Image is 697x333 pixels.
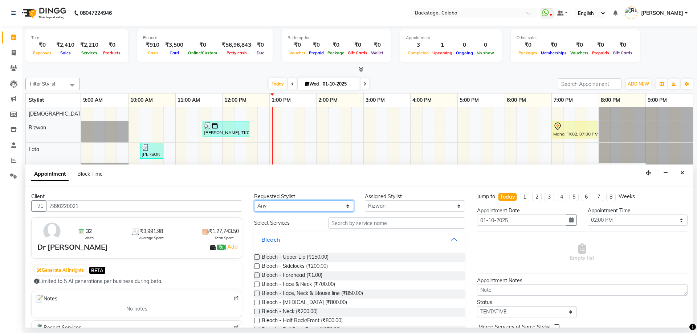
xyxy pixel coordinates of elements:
[262,290,363,299] span: Bleach - Face, Neck & Blouse line (₹850.00)
[431,41,454,49] div: 1
[570,243,594,262] span: Empty list
[369,50,385,55] span: Wallet
[641,9,683,17] span: [PERSON_NAME]
[517,35,634,41] div: Other sales
[611,41,634,49] div: ₹0
[558,78,621,90] input: Search Appointment
[458,95,481,105] a: 5:00 PM
[590,50,611,55] span: Prepaids
[77,41,101,49] div: ₹2,210
[365,193,465,200] div: Assigned Stylist
[31,193,242,200] div: Client
[568,50,590,55] span: Vouchers
[326,41,346,49] div: ₹0
[34,324,81,332] span: Recent Services
[141,144,163,158] div: [PERSON_NAME], TK01, 10:15 AM-10:45 AM, Threading - Upper Lip,Threading - Chin
[619,193,635,200] div: Weeks
[475,41,496,49] div: 0
[19,3,68,23] img: logo
[582,193,591,201] li: 6
[321,79,357,90] input: 2025-10-01
[307,50,326,55] span: Prepaid
[146,50,160,55] span: Cash
[545,193,554,201] li: 3
[143,41,162,49] div: ₹910
[80,50,99,55] span: Services
[406,50,431,55] span: Completed
[262,280,335,290] span: Bleach - Face & Neck (₹700.00)
[254,193,354,200] div: Requested Stylist
[77,171,103,177] span: Block Time
[35,265,86,275] button: Generate AI Insights
[288,41,307,49] div: ₹0
[31,50,53,55] span: Expenses
[30,81,56,87] span: Filter Stylist
[257,233,462,246] button: Bleach
[369,41,385,49] div: ₹0
[505,95,528,105] a: 6:00 PM
[219,41,254,49] div: ₹56,96,843
[270,95,293,105] a: 1:00 PM
[101,41,122,49] div: ₹0
[86,228,92,235] span: 32
[262,317,343,326] span: Bleach - Half Back/Front (₹800.00)
[162,41,186,49] div: ₹3,500
[262,262,328,271] span: Bleach - Sidelocks (₹200.00)
[249,219,322,227] div: Select Services
[477,277,688,284] div: Appointment Notes
[477,193,495,200] div: Jump to
[646,95,669,105] a: 9:00 PM
[303,81,321,87] span: Wed
[217,245,225,250] span: ₹0
[626,79,651,89] button: ADD NEW
[176,95,202,105] a: 11:00 AM
[262,299,347,308] span: Bleach - [MEDICAL_DATA] (₹800.00)
[101,50,122,55] span: Products
[168,50,181,55] span: Card
[31,200,46,212] button: +91
[539,41,568,49] div: ₹0
[477,207,577,215] div: Appointment Date
[552,95,575,105] a: 7:00 PM
[500,193,515,201] div: Today
[406,41,431,49] div: 3
[80,3,112,23] b: 08047224946
[625,7,637,19] img: Rashmi Banerjee
[454,41,475,49] div: 0
[431,50,454,55] span: Upcoming
[34,294,57,304] span: Notes
[611,50,634,55] span: Gift Cards
[594,193,603,201] li: 7
[517,50,539,55] span: Packages
[37,242,108,253] div: Dr [PERSON_NAME]
[85,235,94,241] span: Visits
[81,95,105,105] a: 9:00 AM
[223,95,248,105] a: 12:00 PM
[590,41,611,49] div: ₹0
[588,207,688,215] div: Appointment Time
[255,50,266,55] span: Due
[269,78,287,90] span: Today
[225,50,249,55] span: Petty cash
[129,95,155,105] a: 10:00 AM
[140,228,163,235] span: ₹3,991.98
[326,50,346,55] span: Package
[478,323,551,332] span: Merge Services of Same Stylist
[209,228,239,235] span: ₹1,27,743.50
[288,35,385,41] div: Redemption
[411,95,433,105] a: 4:00 PM
[628,81,649,87] span: ADD NEW
[186,41,219,49] div: ₹0
[41,221,62,242] img: avatar
[454,50,475,55] span: Ongoing
[346,41,369,49] div: ₹0
[215,235,234,241] span: Total Spent
[29,111,85,117] span: [DEMOGRAPHIC_DATA]
[568,41,590,49] div: ₹0
[186,50,219,55] span: Online/Custom
[475,50,496,55] span: No show
[261,235,280,244] div: Bleach
[126,305,147,313] span: No notes
[143,35,267,41] div: Finance
[317,95,339,105] a: 2:00 PM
